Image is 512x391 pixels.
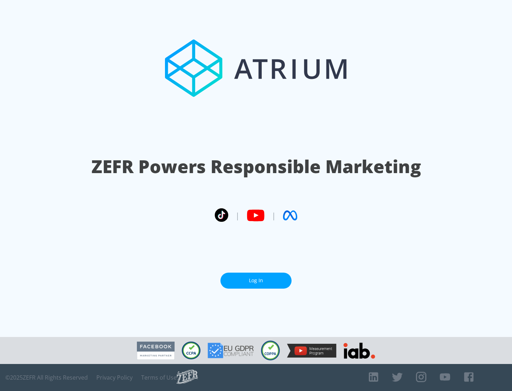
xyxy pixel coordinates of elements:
h1: ZEFR Powers Responsible Marketing [91,154,421,179]
a: Privacy Policy [96,374,133,381]
img: COPPA Compliant [261,341,280,360]
a: Terms of Use [141,374,177,381]
span: | [272,210,276,221]
img: YouTube Measurement Program [287,344,336,358]
a: Log In [220,273,292,289]
img: CCPA Compliant [182,342,201,359]
span: © 2025 ZEFR All Rights Reserved [5,374,88,381]
span: | [235,210,240,221]
img: IAB [343,343,375,359]
img: GDPR Compliant [208,343,254,358]
img: Facebook Marketing Partner [137,342,175,360]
